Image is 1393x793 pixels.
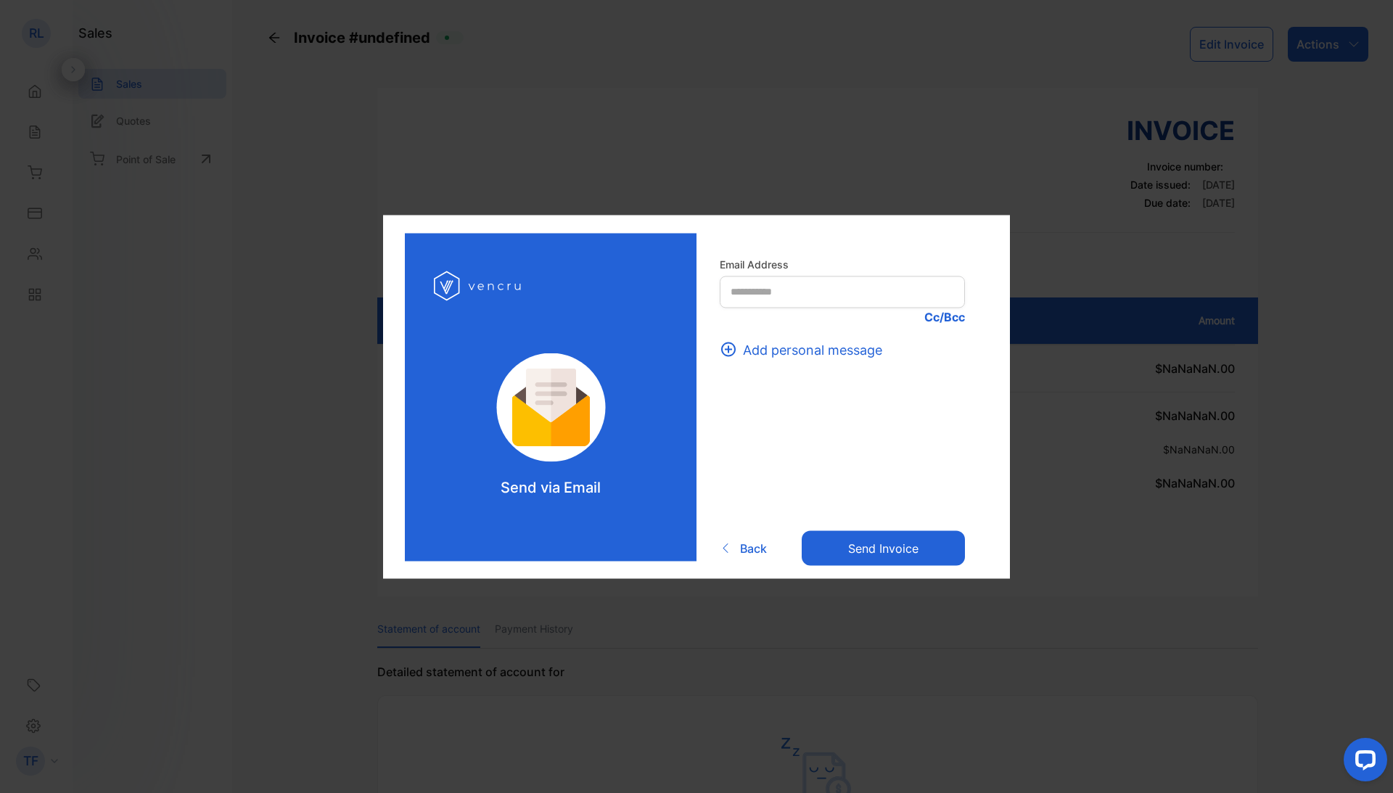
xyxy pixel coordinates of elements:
[740,540,767,557] span: Back
[501,476,601,498] p: Send via Email
[720,340,891,359] button: Add personal message
[1332,732,1393,793] iframe: LiveChat chat widget
[802,531,965,566] button: Send invoice
[720,256,965,271] label: Email Address
[743,340,882,359] span: Add personal message
[720,308,965,325] p: Cc/Bcc
[477,353,625,461] img: log
[434,262,525,309] img: log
